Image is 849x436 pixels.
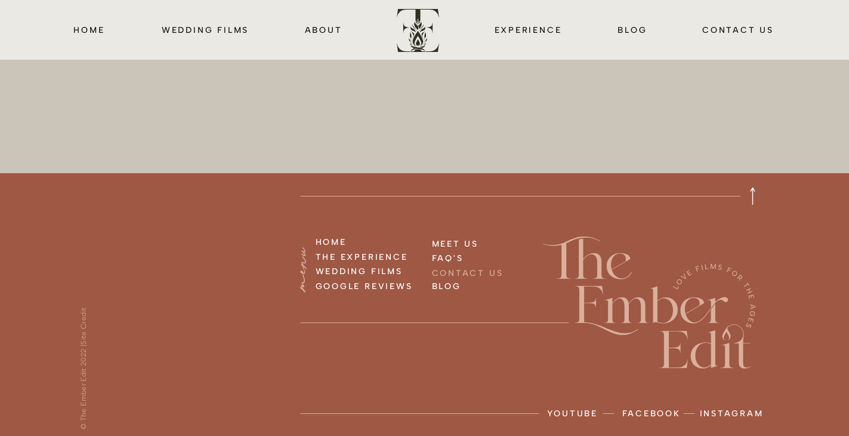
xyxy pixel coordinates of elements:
[547,406,607,426] a: Youtube
[316,264,432,277] a: WEDDING FILMS
[701,23,776,36] a: CONTACT us
[72,23,107,36] a: HOME
[78,288,87,429] p: © The Ember Edit 2022 |
[79,308,88,345] a: Site Credit
[622,406,683,426] a: facebook
[291,230,310,308] div: menu
[432,251,521,264] a: FAQ'S
[432,237,548,250] a: MEET US
[304,23,343,36] a: about
[492,23,564,36] a: EXPERIENCE
[160,23,251,36] a: wedding films
[316,235,432,248] a: HOME
[700,406,766,426] a: instagram
[618,23,648,36] a: blog
[432,279,533,292] a: BLOG
[432,266,526,279] a: CONTACT US
[316,250,432,263] a: THE EXPERIENCE
[316,279,432,292] a: Google Reviews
